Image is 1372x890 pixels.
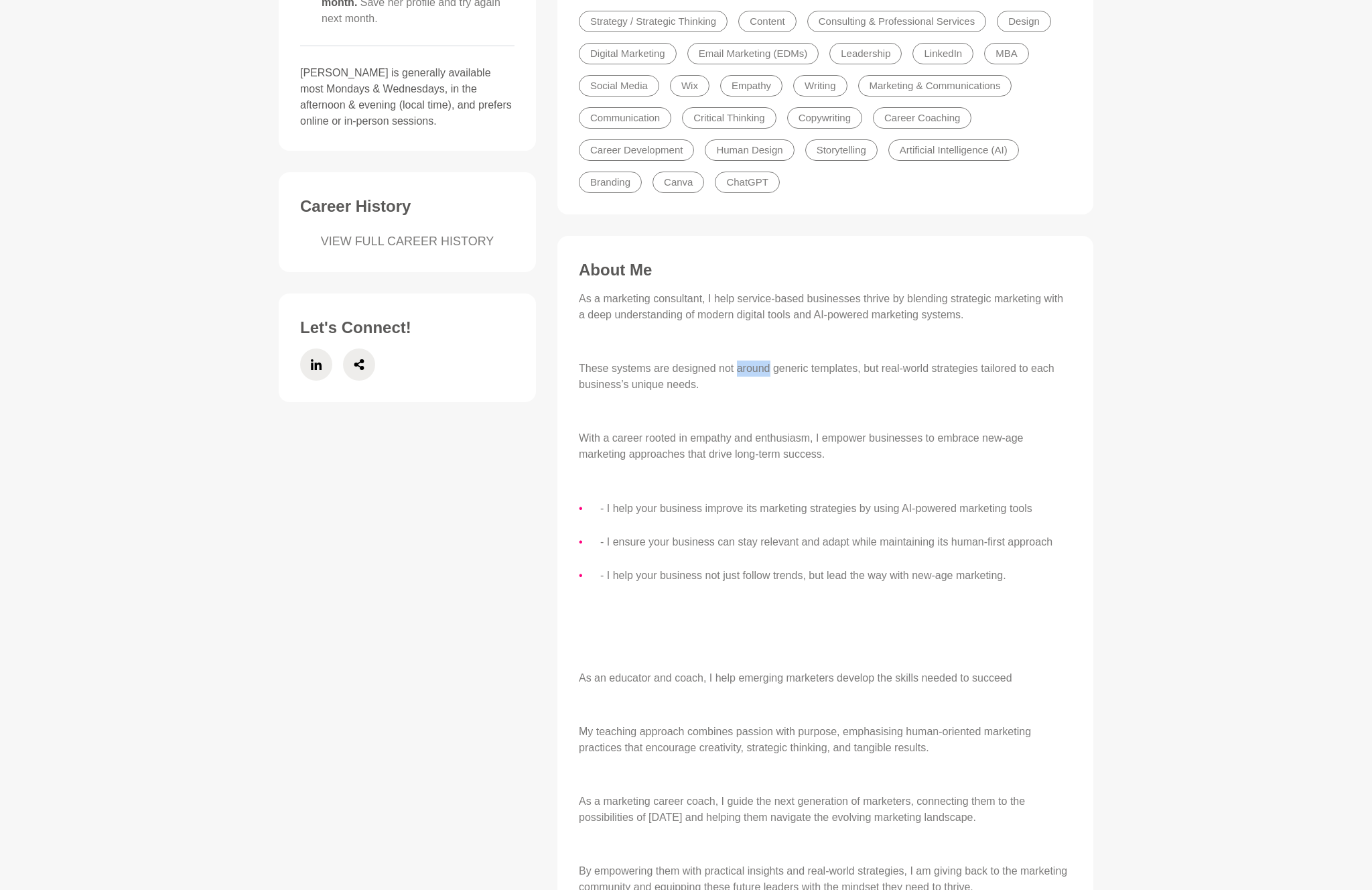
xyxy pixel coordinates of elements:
a: LinkedIn [300,348,332,381]
p: My teaching approach combines passion with purpose, emphasising human-oriented marketing practice... [579,724,1072,756]
h3: About Me [579,260,1072,280]
p: As an educator and coach, I help emerging marketers develop the skills needed to succeed [579,670,1072,686]
p: With a career rooted in empathy and enthusiasm, I empower businesses to embrace new-age marketing... [579,430,1072,462]
p: These systems are designed not around generic templates, but real-world strategies tailored to ea... [579,361,1072,393]
p: [PERSON_NAME] is generally available most Mondays & Wednesdays, in the afternoon & evening (local... [300,65,514,129]
li: - I help your business improve its marketing strategies by using AI-powered marketing tools [600,500,1072,517]
h3: Career History [300,196,514,216]
li: - I ensure your business can stay relevant and adapt while maintaining its human-first approach [600,533,1072,551]
li: - I help your business not just follow trends, but lead the way with new-age marketing. [600,567,1072,584]
p: As a marketing consultant, I help service-based businesses thrive by blending strategic marketing... [579,291,1072,323]
a: VIEW FULL CAREER HISTORY [300,233,514,251]
a: Share [343,348,375,381]
h3: Let's Connect! [300,318,514,338]
p: As a marketing career coach, I guide the next generation of marketers, connecting them to the pos... [579,793,1072,826]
